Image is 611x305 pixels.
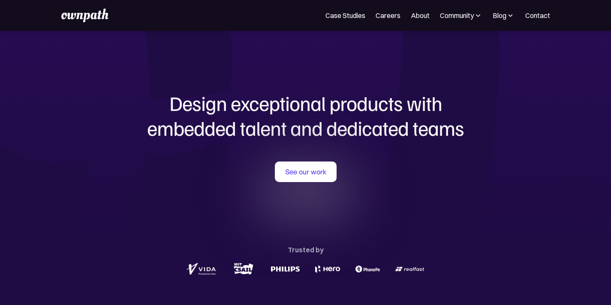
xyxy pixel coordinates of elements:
[275,161,337,182] a: See our work
[493,10,506,21] div: Blog
[288,244,324,256] div: Trusted by
[325,10,365,21] a: Case Studies
[440,10,474,21] div: Community
[100,91,512,140] h1: Design exceptional products with embedded talent and dedicated teams
[376,10,400,21] a: Careers
[525,10,550,21] a: Contact
[411,10,430,21] a: About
